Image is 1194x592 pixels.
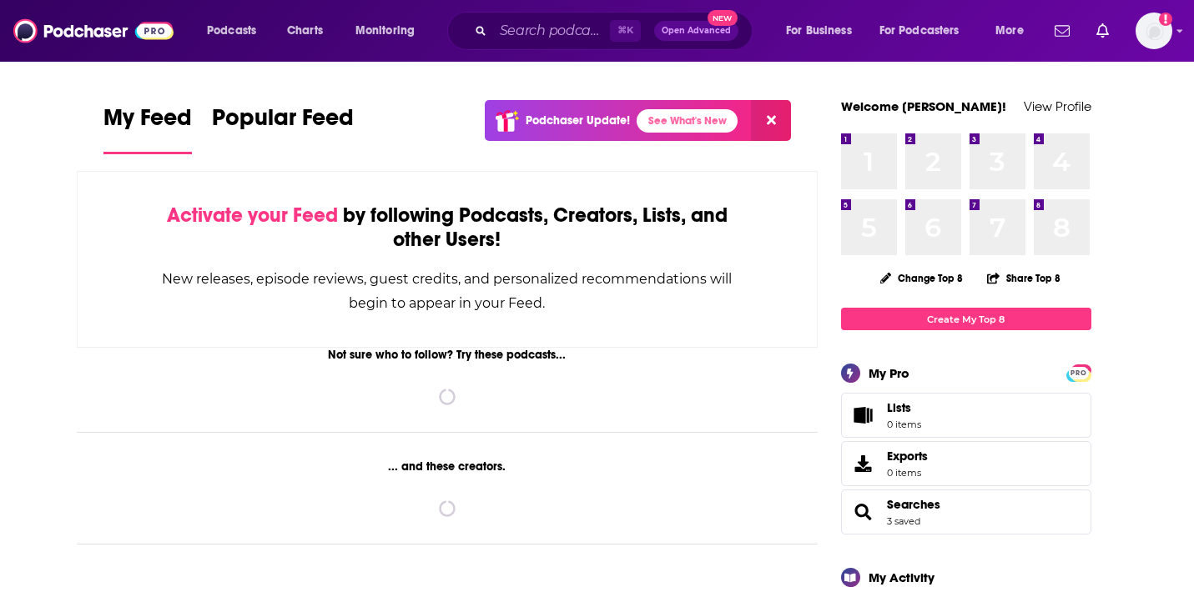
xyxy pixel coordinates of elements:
[1136,13,1172,49] button: Show profile menu
[13,15,174,47] img: Podchaser - Follow, Share and Rate Podcasts
[786,19,852,43] span: For Business
[654,21,738,41] button: Open AdvancedNew
[276,18,333,44] a: Charts
[841,441,1091,486] a: Exports
[841,489,1091,534] span: Searches
[984,18,1045,44] button: open menu
[161,203,734,252] div: by following Podcasts, Creators, Lists, and other Users!
[995,19,1024,43] span: More
[103,103,192,154] a: My Feed
[344,18,436,44] button: open menu
[887,419,921,430] span: 0 items
[841,308,1091,330] a: Create My Top 8
[77,348,819,362] div: Not sure who to follow? Try these podcasts...
[212,103,354,142] span: Popular Feed
[195,18,278,44] button: open menu
[841,98,1006,114] a: Welcome [PERSON_NAME]!
[1090,17,1116,45] a: Show notifications dropdown
[869,569,935,585] div: My Activity
[1136,13,1172,49] span: Logged in as robbinskate22
[212,103,354,154] a: Popular Feed
[847,404,880,427] span: Lists
[1136,13,1172,49] img: User Profile
[847,500,880,524] a: Searches
[161,267,734,315] div: New releases, episode reviews, guest credits, and personalized recommendations will begin to appe...
[1024,98,1091,114] a: View Profile
[887,497,940,512] a: Searches
[77,459,819,474] div: ... and these creators.
[493,18,610,44] input: Search podcasts, credits, & more...
[355,19,415,43] span: Monitoring
[1069,366,1089,379] a: PRO
[869,18,984,44] button: open menu
[103,103,192,142] span: My Feed
[986,262,1061,294] button: Share Top 8
[887,400,921,415] span: Lists
[1159,13,1172,26] svg: Add a profile image
[526,113,630,128] p: Podchaser Update!
[869,365,909,381] div: My Pro
[847,452,880,475] span: Exports
[662,27,731,35] span: Open Advanced
[207,19,256,43] span: Podcasts
[708,10,738,26] span: New
[637,109,738,133] a: See What's New
[1069,367,1089,379] span: PRO
[167,203,338,228] span: Activate your Feed
[841,393,1091,438] a: Lists
[774,18,873,44] button: open menu
[887,400,911,415] span: Lists
[1048,17,1076,45] a: Show notifications dropdown
[887,449,928,464] span: Exports
[887,515,920,527] a: 3 saved
[879,19,960,43] span: For Podcasters
[610,20,641,42] span: ⌘ K
[463,12,768,50] div: Search podcasts, credits, & more...
[870,268,974,288] button: Change Top 8
[887,467,928,479] span: 0 items
[287,19,323,43] span: Charts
